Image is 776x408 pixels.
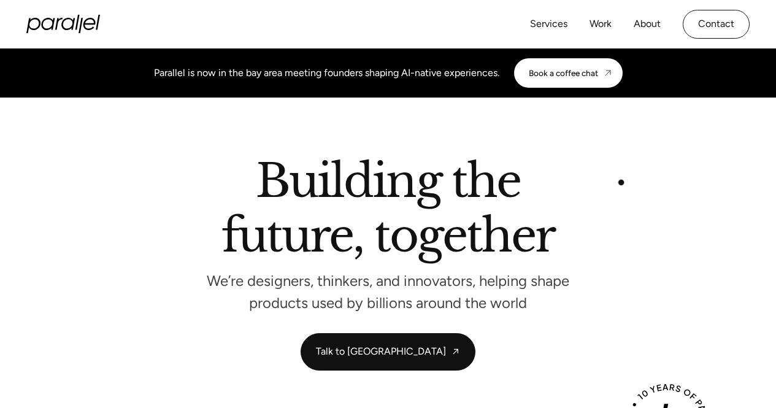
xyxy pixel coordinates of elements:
[26,15,100,33] a: home
[529,68,598,78] div: Book a coffee chat
[603,68,613,78] img: CTA arrow image
[683,10,750,39] a: Contact
[154,66,499,80] div: Parallel is now in the bay area meeting founders shaping AI-native experiences.
[514,58,623,88] a: Book a coffee chat
[590,15,612,33] a: Work
[204,276,572,309] p: We’re designers, thinkers, and innovators, helping shape products used by billions around the world
[221,159,555,263] h2: Building the future, together
[530,15,567,33] a: Services
[634,15,661,33] a: About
